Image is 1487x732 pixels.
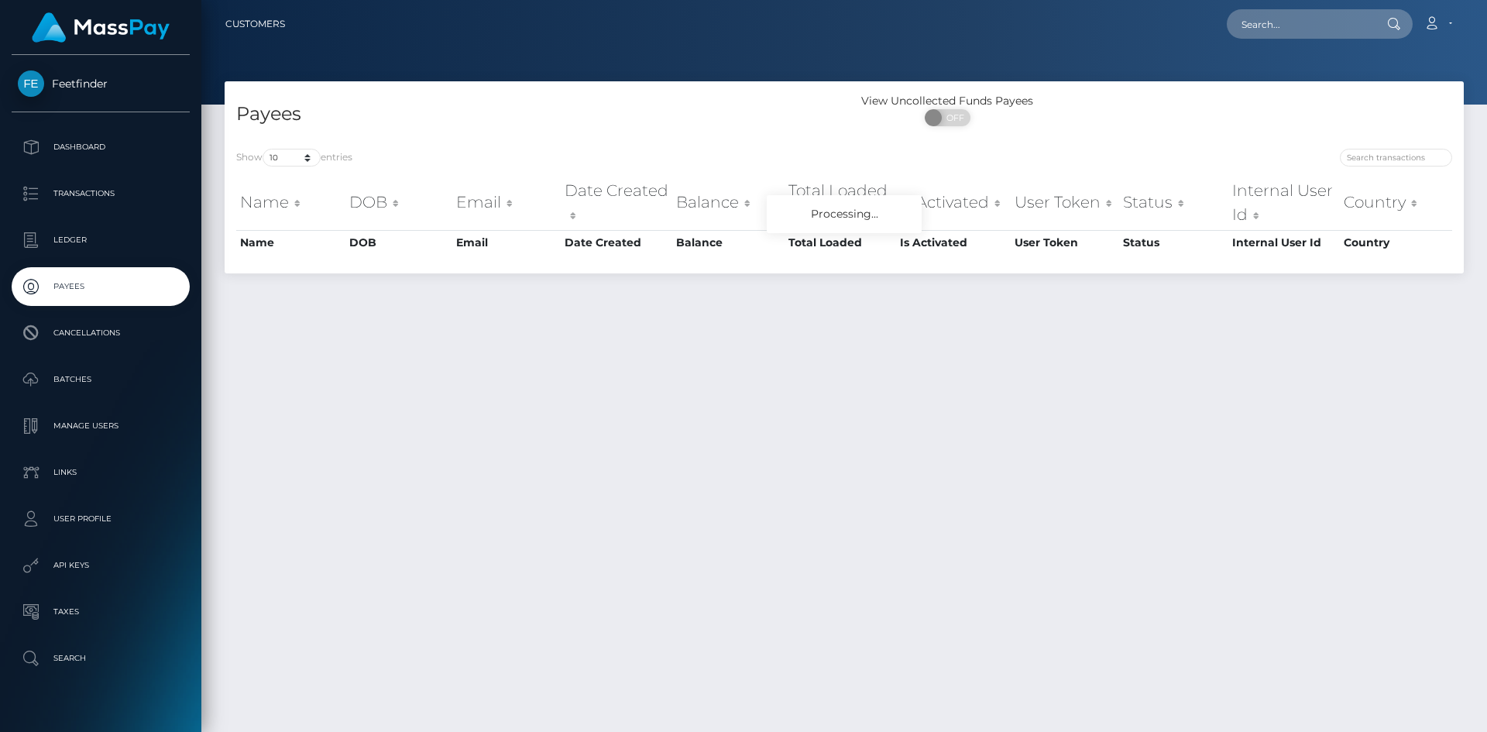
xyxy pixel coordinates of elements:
a: Taxes [12,593,190,631]
th: Email [452,175,561,230]
a: Search [12,639,190,678]
input: Search... [1227,9,1372,39]
a: User Profile [12,500,190,538]
p: Links [18,461,184,484]
th: Country [1340,175,1452,230]
span: Feetfinder [12,77,190,91]
th: Is Activated [896,230,1011,255]
th: DOB [345,175,452,230]
a: Customers [225,8,285,40]
input: Search transactions [1340,149,1452,167]
th: Total Loaded [785,175,896,230]
th: Status [1119,230,1228,255]
p: Search [18,647,184,670]
th: User Token [1011,230,1119,255]
p: User Profile [18,507,184,531]
th: Email [452,230,561,255]
img: Feetfinder [18,70,44,97]
a: API Keys [12,546,190,585]
h4: Payees [236,101,833,128]
div: Processing... [767,195,922,233]
th: Name [236,175,345,230]
div: View Uncollected Funds Payees [844,93,1051,109]
p: Cancellations [18,321,184,345]
th: Balance [672,230,785,255]
label: Show entries [236,149,352,167]
a: Manage Users [12,407,190,445]
p: Ledger [18,229,184,252]
th: Total Loaded [785,230,896,255]
span: OFF [933,109,972,126]
p: Manage Users [18,414,184,438]
th: Internal User Id [1228,175,1340,230]
a: Links [12,453,190,492]
th: Is Activated [896,175,1011,230]
th: Name [236,230,345,255]
th: User Token [1011,175,1119,230]
p: Taxes [18,600,184,624]
a: Cancellations [12,314,190,352]
th: Status [1119,175,1228,230]
a: Transactions [12,174,190,213]
p: Batches [18,368,184,391]
a: Batches [12,360,190,399]
p: API Keys [18,554,184,577]
p: Dashboard [18,136,184,159]
th: Date Created [561,230,673,255]
p: Transactions [18,182,184,205]
th: Balance [672,175,785,230]
th: Internal User Id [1228,230,1340,255]
th: Country [1340,230,1452,255]
a: Ledger [12,221,190,259]
th: Date Created [561,175,673,230]
select: Showentries [263,149,321,167]
a: Payees [12,267,190,306]
a: Dashboard [12,128,190,167]
th: DOB [345,230,452,255]
img: MassPay Logo [32,12,170,43]
p: Payees [18,275,184,298]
